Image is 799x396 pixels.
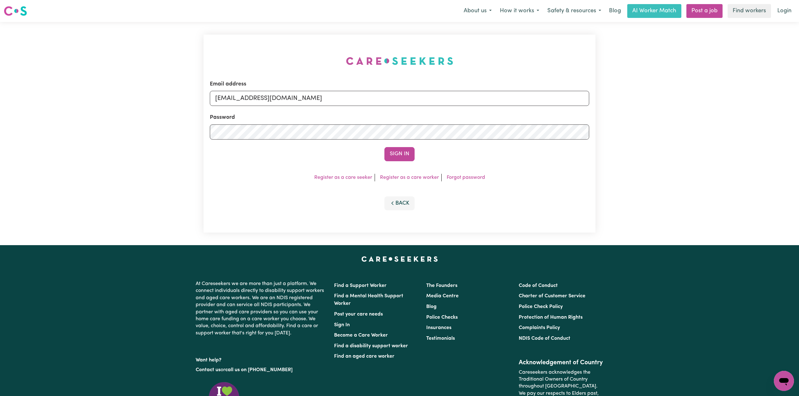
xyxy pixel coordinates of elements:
button: About us [460,4,496,18]
p: Want help? [196,354,327,364]
label: Password [210,113,235,122]
a: Testimonials [426,336,455,341]
a: Careseekers home page [361,256,438,261]
a: Code of Conduct [519,283,558,288]
a: Blog [426,304,437,309]
a: Post a job [686,4,723,18]
a: Find a disability support worker [334,344,408,349]
a: NDIS Code of Conduct [519,336,570,341]
a: Police Check Policy [519,304,563,309]
a: Find workers [728,4,771,18]
a: Contact us [196,367,221,372]
a: Become a Care Worker [334,333,388,338]
a: Blog [605,4,625,18]
a: Insurances [426,325,451,330]
a: Find a Mental Health Support Worker [334,294,403,306]
a: Register as a care seeker [314,175,372,180]
a: Protection of Human Rights [519,315,583,320]
a: Login [774,4,795,18]
button: How it works [496,4,543,18]
button: Back [384,196,415,210]
button: Sign In [384,147,415,161]
input: Email address [210,91,589,106]
a: Sign In [334,322,350,327]
a: Charter of Customer Service [519,294,585,299]
a: Find a Support Worker [334,283,387,288]
h2: Acknowledgement of Country [519,359,603,366]
a: Complaints Policy [519,325,560,330]
p: At Careseekers we are more than just a platform. We connect individuals directly to disability su... [196,278,327,339]
a: Forgot password [447,175,485,180]
img: Careseekers logo [4,5,27,17]
iframe: Button to launch messaging window [774,371,794,391]
a: Careseekers logo [4,4,27,18]
a: call us on [PHONE_NUMBER] [225,367,293,372]
a: Find an aged care worker [334,354,394,359]
p: or [196,364,327,376]
a: Register as a care worker [380,175,439,180]
a: AI Worker Match [627,4,681,18]
a: Police Checks [426,315,458,320]
a: The Founders [426,283,457,288]
button: Safety & resources [543,4,605,18]
label: Email address [210,80,246,88]
a: Media Centre [426,294,459,299]
a: Post your care needs [334,312,383,317]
